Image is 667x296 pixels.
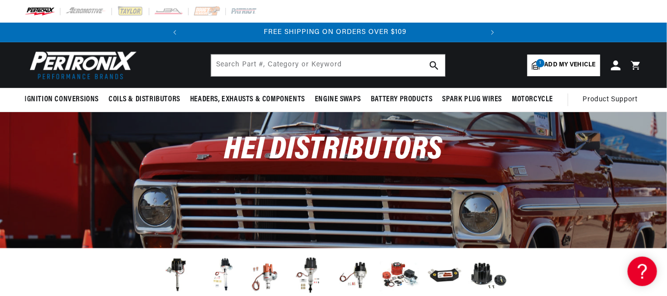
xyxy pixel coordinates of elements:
button: search button [423,55,445,76]
img: Distributors [159,256,198,295]
span: Spark Plug Wires [443,94,502,105]
img: Pertronix [25,48,138,82]
summary: Headers, Exhausts & Components [185,88,310,111]
img: Billet Distributors [203,256,243,295]
img: Industrial Distributors [336,256,375,295]
input: Search Part #, Category or Keyword [211,55,445,76]
summary: Spark Plug Wires [438,88,507,111]
img: HEI Modules [424,256,464,295]
button: Translation missing: en.sections.announcements.previous_announcement [165,23,185,42]
img: HEI Tune Up Kits [380,256,419,295]
summary: Product Support [583,88,642,112]
summary: Coils & Distributors [104,88,185,111]
div: Announcement [187,27,485,38]
img: Distributor Replacement Parts [469,256,508,295]
button: Translation missing: en.sections.announcements.next_announcement [483,23,502,42]
span: Battery Products [371,94,433,105]
span: Headers, Exhausts & Components [190,94,305,105]
span: Product Support [583,94,638,105]
span: Motorcycle [512,94,553,105]
div: 2 of 2 [187,27,485,38]
img: Marine Distributors [292,256,331,295]
span: Ignition Conversions [25,94,99,105]
summary: Battery Products [366,88,438,111]
summary: Motorcycle [507,88,558,111]
span: HEI Distributors [224,134,443,166]
span: Coils & Distributors [109,94,180,105]
img: Stock Look Distributors [248,256,287,295]
summary: Ignition Conversions [25,88,104,111]
span: FREE SHIPPING ON ORDERS OVER $109 [264,29,407,36]
span: Add my vehicle [545,60,596,70]
summary: Engine Swaps [310,88,366,111]
span: Engine Swaps [315,94,361,105]
span: 1 [536,59,545,67]
a: 1Add my vehicle [528,55,600,76]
